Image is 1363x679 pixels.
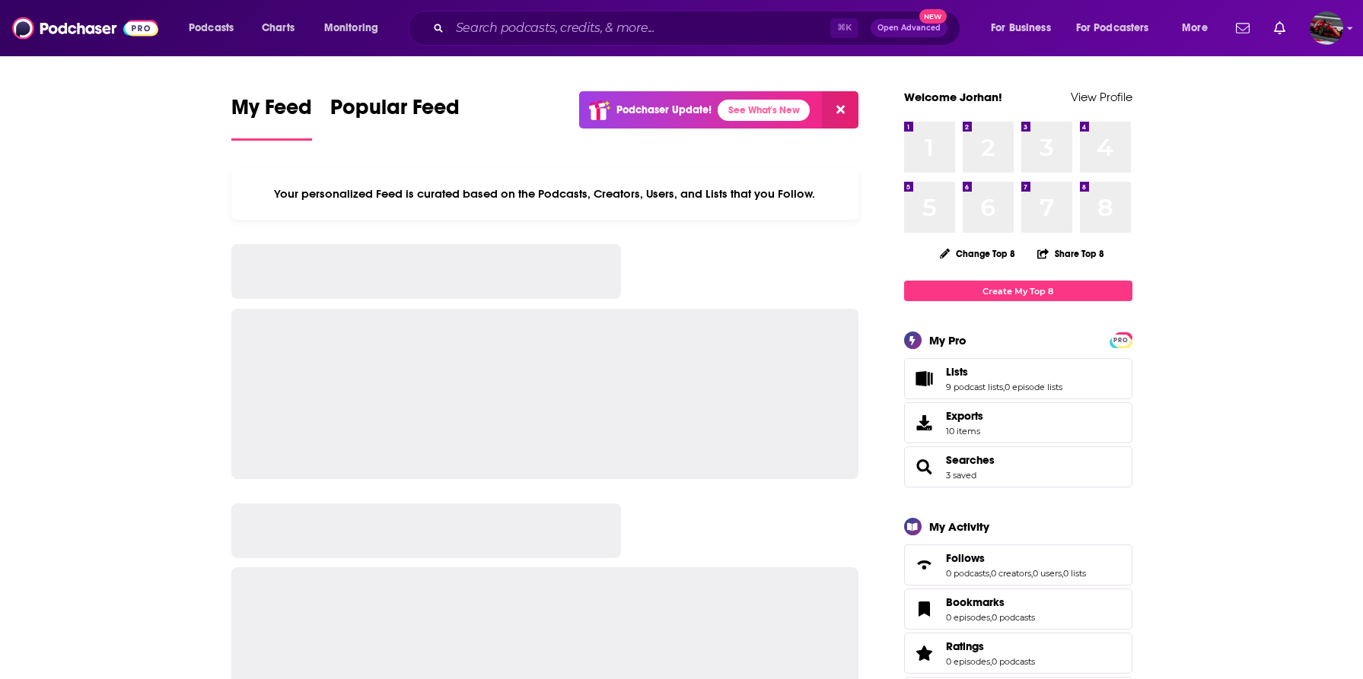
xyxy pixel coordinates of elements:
[946,568,989,579] a: 0 podcasts
[946,382,1003,392] a: 9 podcast lists
[946,365,968,379] span: Lists
[989,568,991,579] span: ,
[991,568,1031,579] a: 0 creators
[871,19,947,37] button: Open AdvancedNew
[330,94,460,141] a: Popular Feed
[909,598,940,620] a: Bookmarks
[946,470,976,481] a: 3 saved
[904,358,1132,399] span: Lists
[929,333,967,347] div: My Pro
[718,100,810,121] a: See What's New
[314,16,398,40] button: open menu
[12,14,158,43] img: Podchaser - Follow, Share and Rate Podcasts
[909,643,940,664] a: Ratings
[992,656,1035,667] a: 0 podcasts
[946,639,1035,653] a: Ratings
[904,633,1132,674] span: Ratings
[1230,15,1256,41] a: Show notifications dropdown
[946,595,1005,609] span: Bookmarks
[1037,239,1105,268] button: Share Top 8
[189,17,234,39] span: Podcasts
[1112,334,1130,345] a: PRO
[919,9,947,24] span: New
[946,453,995,467] a: Searches
[231,94,312,129] span: My Feed
[931,244,1025,263] button: Change Top 8
[1310,11,1343,45] img: User Profile
[904,589,1132,630] span: Bookmarks
[1310,11,1343,45] button: Show profile menu
[231,168,859,220] div: Your personalized Feed is curated based on the Podcasts, Creators, Users, and Lists that you Follow.
[877,24,941,32] span: Open Advanced
[262,17,295,39] span: Charts
[1182,17,1208,39] span: More
[946,426,983,436] span: 10 items
[946,551,1086,565] a: Follows
[904,544,1132,585] span: Follows
[1112,335,1130,346] span: PRO
[946,365,1062,379] a: Lists
[1003,382,1005,392] span: ,
[929,519,989,534] div: My Activity
[450,16,830,40] input: Search podcasts, credits, & more...
[330,94,460,129] span: Popular Feed
[1171,16,1227,40] button: open menu
[992,612,1035,623] a: 0 podcasts
[909,554,940,576] a: Follows
[1062,568,1063,579] span: ,
[324,17,378,39] span: Monitoring
[946,612,990,623] a: 0 episodes
[909,412,940,433] span: Exports
[904,446,1132,487] span: Searches
[946,595,1035,609] a: Bookmarks
[904,281,1132,301] a: Create My Top 8
[909,456,940,478] a: Searches
[1005,382,1062,392] a: 0 episode lists
[252,16,304,40] a: Charts
[990,612,992,623] span: ,
[1310,11,1343,45] span: Logged in as jorhan
[980,16,1070,40] button: open menu
[1063,568,1086,579] a: 0 lists
[909,368,940,389] a: Lists
[946,656,990,667] a: 0 episodes
[946,409,983,423] span: Exports
[946,551,985,565] span: Follows
[231,94,312,141] a: My Feed
[1066,16,1171,40] button: open menu
[946,639,984,653] span: Ratings
[1268,15,1291,41] a: Show notifications dropdown
[991,17,1051,39] span: For Business
[178,16,253,40] button: open menu
[1033,568,1062,579] a: 0 users
[616,103,712,116] p: Podchaser Update!
[904,90,1002,104] a: Welcome Jorhan!
[830,18,858,38] span: ⌘ K
[904,402,1132,443] a: Exports
[1076,17,1149,39] span: For Podcasters
[1071,90,1132,104] a: View Profile
[422,11,975,46] div: Search podcasts, credits, & more...
[990,656,992,667] span: ,
[1031,568,1033,579] span: ,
